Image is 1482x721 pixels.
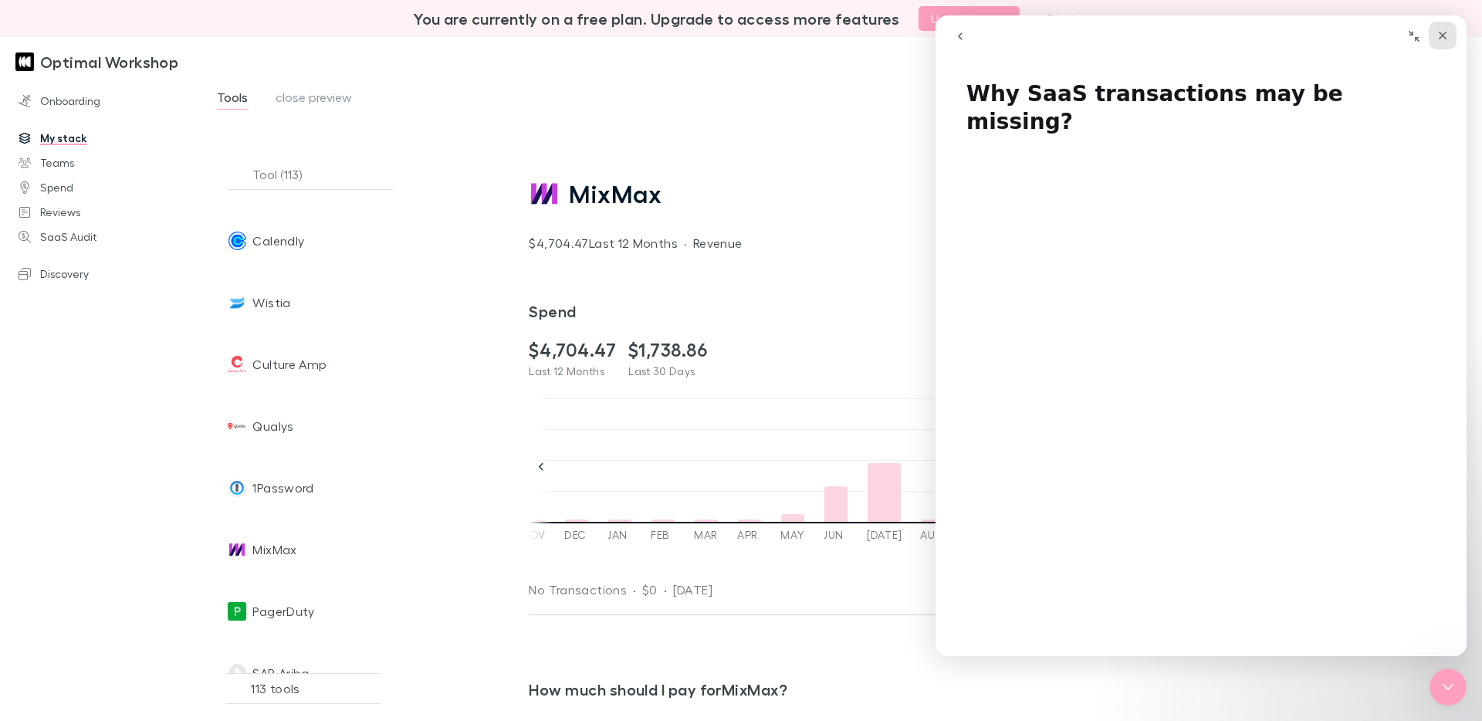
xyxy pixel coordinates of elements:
h3: Optimal Workshop [40,52,178,71]
span: 1Password [252,457,313,519]
span: Tools [217,90,248,110]
a: Onboarding [3,89,197,113]
span: Mar [694,529,719,541]
div: · [664,581,667,599]
a: Spend [3,175,197,200]
a: MixMax [529,178,1026,209]
span: Culture Amp [252,333,327,395]
iframe: Intercom live chat [1430,669,1467,706]
p: $4,704.47 Last 12 Months [529,234,677,252]
span: Jun [824,529,848,541]
h3: Spend [529,302,1026,320]
span: May [780,529,805,541]
span: SAP Ariba [252,642,309,704]
div: · [684,234,687,252]
span: Wistia [252,272,290,333]
img: Calendly's Logo [228,232,246,250]
span: Jan [607,529,632,541]
h3: How much should I pay for MixMax ? [529,680,997,699]
img: 1Password's Logo [228,479,246,497]
button: Upgrade now [919,6,1020,31]
span: Apr [737,529,762,541]
span: Calendly [252,210,304,272]
img: PagerDuty's Logo [228,602,246,621]
span: Last 12 Months [529,364,604,377]
div: 113 tools [226,673,381,704]
span: Dec [564,529,589,541]
p: Revenue [693,234,743,252]
h3: You are currently on a free plan. Upgrade to access more features [414,9,900,28]
a: Reviews [3,200,197,225]
span: Qualys [252,395,293,457]
div: · [633,581,636,599]
a: Discovery [3,262,197,286]
img: Optimal Workshop's Logo [15,52,34,71]
span: MixMax [252,519,296,581]
span: MixMax [569,179,661,208]
img: MixMax's Logo [228,540,246,559]
span: Feb [651,529,675,541]
a: Teams [3,151,197,175]
img: Qualys Cloud Platform.'s Logo [228,417,246,435]
a: SaaS Audit [3,225,197,249]
span: close preview [276,90,352,110]
img: MixMax's Logo [529,178,560,209]
span: PagerDuty [252,581,314,642]
span: [DATE] [867,529,902,541]
p: [DATE] [673,581,712,599]
button: Tool (113) [252,159,320,190]
a: My stack [3,126,197,151]
span: Aug [920,529,945,541]
button: Dismiss [1038,9,1093,28]
iframe: Intercom live chat [936,15,1467,656]
span: Last 30 Days [628,364,695,377]
h2: $4,704.47 [529,339,616,361]
img: Wistia's Logo [228,293,246,312]
p: No Transactions [529,581,627,599]
p: $0 [642,581,658,599]
div: No Transactions·$0·[DATE] [516,565,1038,614]
img: SAP Ariba's Logo [228,664,246,682]
img: Culture Amp's Logo [228,355,246,374]
a: Optimal Workshop [6,43,188,80]
h2: $1,738.86 [628,339,707,361]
